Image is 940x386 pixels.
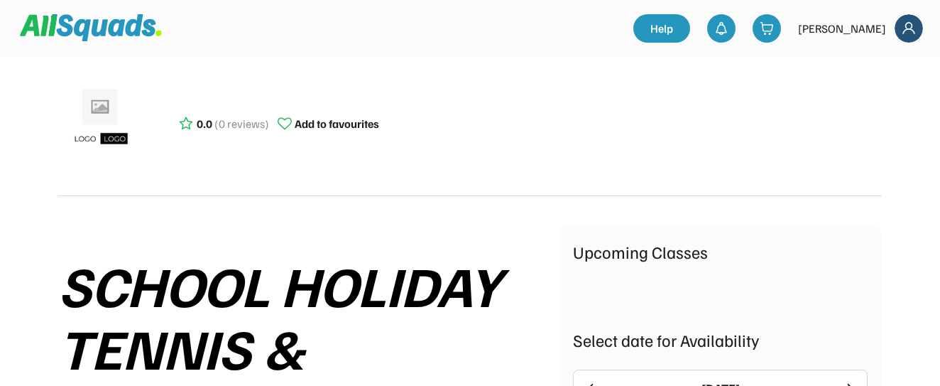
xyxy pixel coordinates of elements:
img: bell-03%20%281%29.svg [714,21,728,36]
img: shopping-cart-01%20%281%29.svg [760,21,774,36]
div: Upcoming Classes [573,239,868,264]
div: Select date for Availability [573,327,868,353]
img: ui-kit-placeholders-product-5_1200x.webp [65,84,136,155]
div: Add to favourites [295,115,379,132]
div: [PERSON_NAME] [798,20,886,37]
img: Frame%2018.svg [895,14,923,43]
a: Help [633,14,690,43]
div: (0 reviews) [214,115,269,132]
img: Squad%20Logo.svg [20,14,162,41]
div: 0.0 [197,115,212,132]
